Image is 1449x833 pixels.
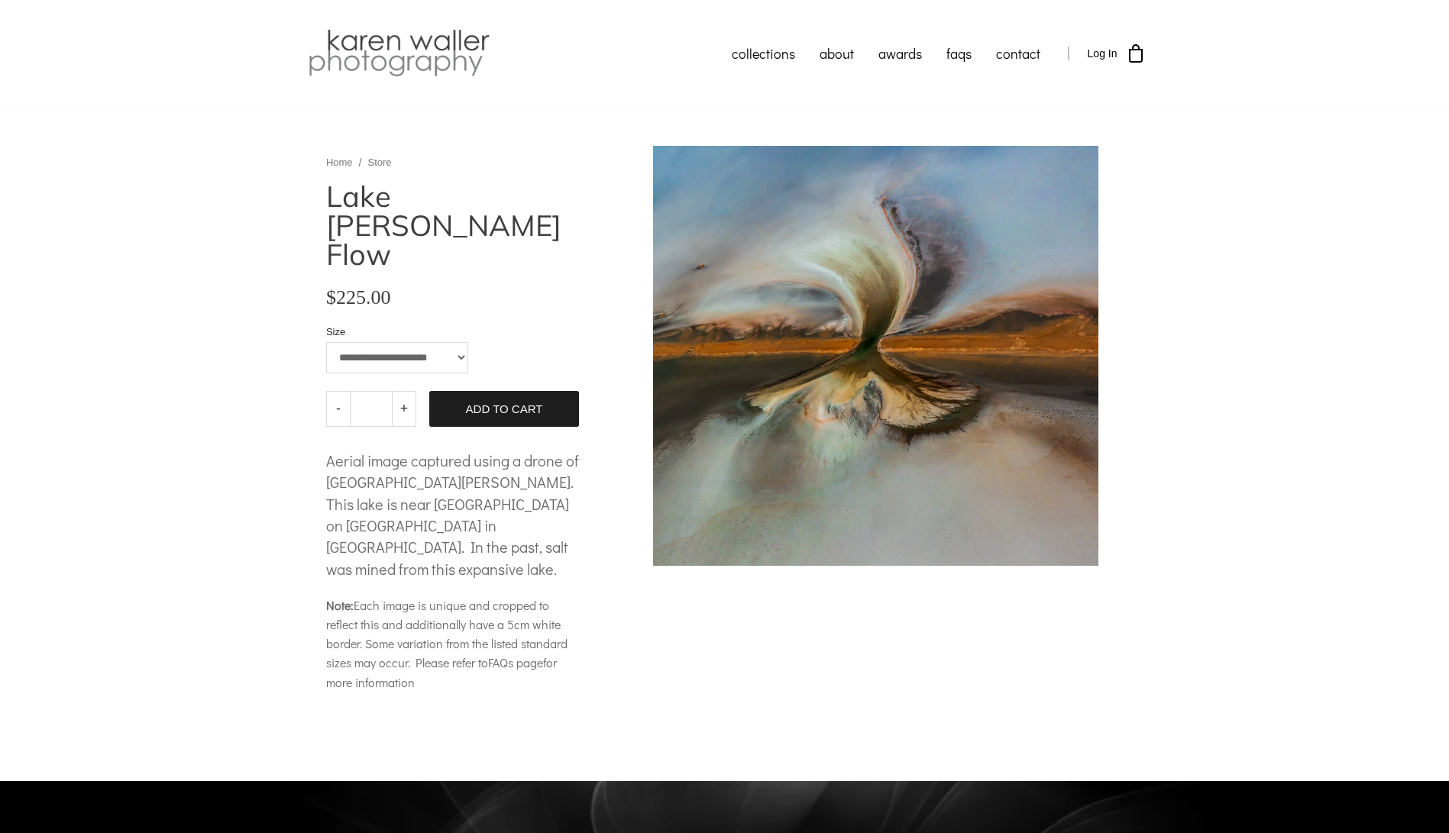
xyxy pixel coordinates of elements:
[1088,47,1117,60] span: Log In
[934,34,984,73] a: faqs
[488,654,543,670] span: FAQs page
[653,146,1098,566] img: Lake Fowler Flow
[720,34,807,73] a: collections
[359,156,362,170] span: /
[326,288,391,308] span: $225.00
[326,597,568,671] span: Each image is unique and cropped to reflect this and additionally have a 5cm white border. Some v...
[326,327,468,337] label: Size
[984,34,1053,73] a: contact
[326,597,354,613] span: Note:
[392,391,416,427] a: +
[326,654,557,689] span: for more information
[326,450,579,579] span: Aerial image captured using a drone of [GEOGRAPHIC_DATA][PERSON_NAME]. This lake is near [GEOGRAP...
[305,27,493,80] img: Karen Waller Photography
[326,391,351,427] a: -
[488,653,543,671] a: FAQs page
[326,182,579,269] h1: Lake [PERSON_NAME] Flow
[429,391,579,427] a: Add To Cart
[807,34,866,73] a: about
[866,34,934,73] a: awards
[326,156,353,169] a: Home
[367,156,391,169] a: Store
